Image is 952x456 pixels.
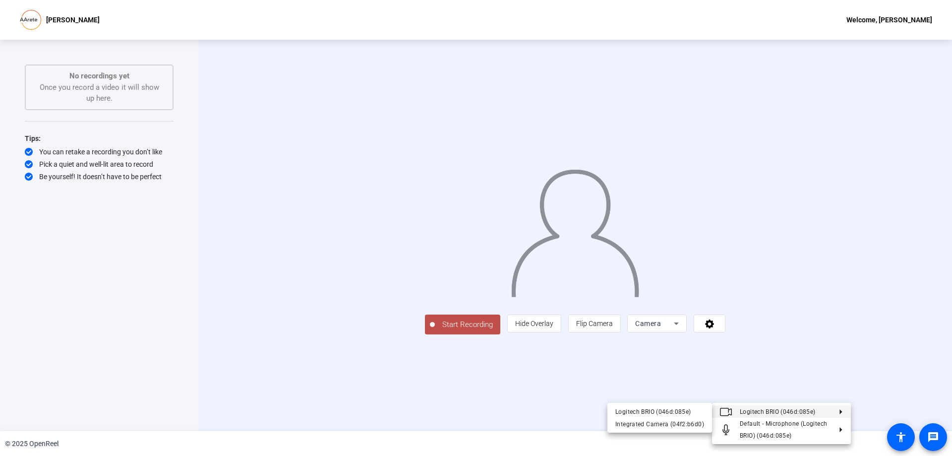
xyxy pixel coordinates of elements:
[740,408,815,415] span: Logitech BRIO (046d:085e)
[720,406,732,418] mat-icon: Video camera
[740,420,827,439] span: Default - Microphone (Logitech BRIO) (046d:085e)
[615,406,704,418] div: Logitech BRIO (046d:085e)
[615,418,704,430] div: Integrated Camera (04f2:b6d0)
[720,424,732,436] mat-icon: Microphone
